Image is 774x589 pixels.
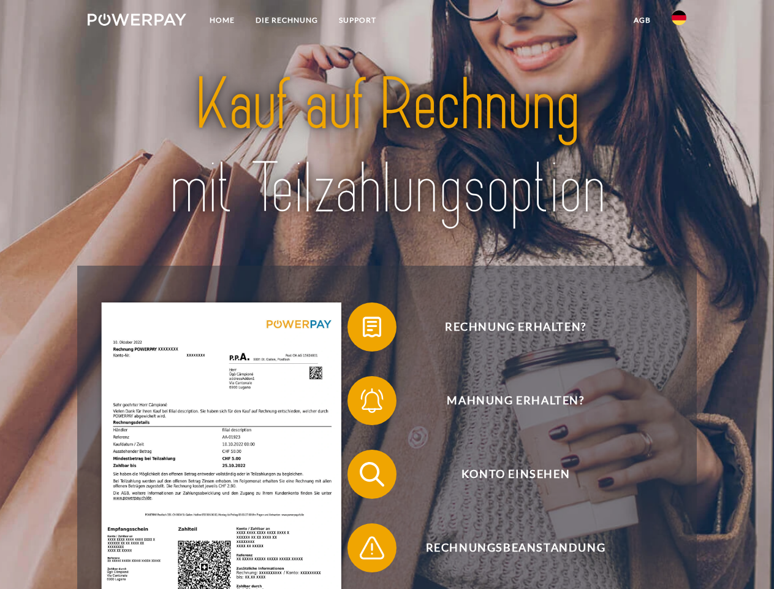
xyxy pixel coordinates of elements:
img: title-powerpay_de.svg [117,59,657,235]
img: logo-powerpay-white.svg [88,13,186,26]
img: qb_search.svg [357,459,387,490]
span: Mahnung erhalten? [365,376,666,425]
img: qb_bill.svg [357,312,387,342]
a: DIE RECHNUNG [245,9,328,31]
img: de [672,10,686,25]
a: agb [623,9,661,31]
img: qb_bell.svg [357,385,387,416]
img: qb_warning.svg [357,533,387,563]
span: Rechnungsbeanstandung [365,523,666,572]
button: Mahnung erhalten? [347,376,666,425]
button: Konto einsehen [347,450,666,499]
button: Rechnung erhalten? [347,302,666,352]
a: Home [199,9,245,31]
span: Rechnung erhalten? [365,302,666,352]
span: Konto einsehen [365,450,666,499]
button: Rechnungsbeanstandung [347,523,666,572]
a: SUPPORT [328,9,387,31]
